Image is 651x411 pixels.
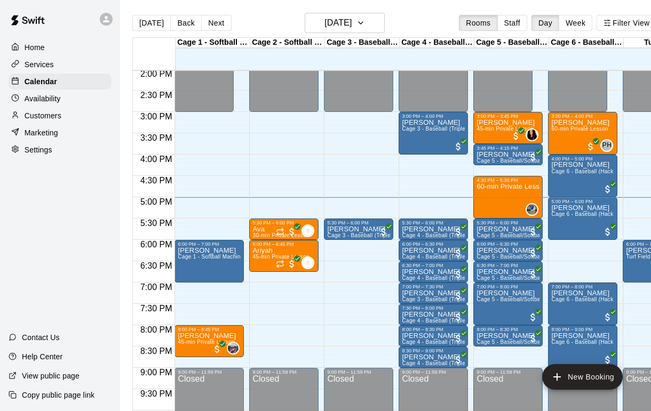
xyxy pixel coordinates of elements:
span: Jordyn VanHook [530,128,538,141]
span: All customers have paid [602,227,613,237]
a: Customers [9,108,112,124]
div: 4:00 PM – 5:00 PM: Steve Mass [548,155,617,197]
span: 30-min Private Lesson [252,232,309,238]
span: Turf Field [626,254,650,260]
div: 3:45 PM – 4:15 PM: Gabe Klein [473,144,543,165]
button: Next [201,15,231,31]
span: 5:00 PM [138,197,175,206]
div: 6:30 PM – 7:00 PM: Christina Weiss [473,261,543,283]
span: All customers have paid [528,152,538,163]
span: 3:30 PM [138,133,175,142]
span: Peter Hernandez [605,139,613,152]
p: Copy public page link [22,390,94,400]
span: All customers have paid [212,344,223,354]
span: All customers have paid [602,184,613,195]
div: 5:30 PM – 6:00 PM [402,220,465,225]
div: Cage 4 - Baseball (Triple Play) [400,38,474,48]
span: All customers have paid [453,312,464,323]
div: Cage 2 - Softball (Triple Play) [250,38,325,48]
div: 6:00 PM – 6:30 PM: Christina Weiss [473,240,543,261]
div: 6:00 PM – 6:30 PM [477,241,539,247]
img: Jacob Reyes [228,343,239,353]
span: All customers have paid [378,227,389,237]
span: Cage 5 - Baseball/Softball (Triple Play - HitTrax) [477,158,599,164]
div: Cage 5 - Baseball (HitTrax) [474,38,549,48]
div: Availability [9,91,112,107]
button: Back [170,15,202,31]
div: Cage 3 - Baseball (Triple Play) [325,38,400,48]
span: Jacob Reyes [231,342,240,354]
span: 8:30 PM [138,346,175,356]
p: Marketing [25,127,58,138]
div: 8:00 PM – 9:00 PM: Manuel Velasquez [548,325,617,368]
span: Cage 4 - Baseball (Triple play) [402,254,479,260]
span: Cage 5 - Baseball/Softball (Triple Play - HitTrax) [477,232,599,238]
span: All customers have paid [528,269,538,280]
div: 6:00 PM – 6:45 PM: Ariyah [249,240,319,272]
span: All customers have paid [453,248,464,259]
p: Settings [25,144,52,155]
a: Settings [9,142,112,158]
img: Brandon Gold [527,204,537,215]
span: 45-min Private Lesson [477,126,534,132]
div: 3:00 PM – 4:00 PM: Jorge Mier [399,112,468,155]
div: Calendar [9,74,112,90]
span: 9:30 PM [138,389,175,398]
span: All customers have paid [453,227,464,237]
span: All customers have paid [528,312,538,323]
span: 4:30 PM [138,176,175,185]
div: 9:00 PM – 11:59 PM [402,369,465,375]
span: All customers have paid [287,227,297,237]
div: 5:00 PM – 6:00 PM: Carter Hilvert [548,197,617,240]
div: 8:00 PM – 8:45 PM: andrew garcia [174,325,244,357]
div: 5:30 PM – 6:00 PM: Cage 3 - Baseball (Triple Play) [324,219,393,240]
div: 3:45 PM – 4:15 PM [477,146,539,151]
div: 9:00 PM – 11:59 PM [477,369,539,375]
div: 7:00 PM – 8:00 PM [551,284,614,289]
div: 6:00 PM – 7:00 PM: Mike [174,240,244,283]
div: Cage 1 - Softball (Hack Attack) [176,38,250,48]
div: 5:30 PM – 6:00 PM [252,220,315,225]
span: 9:00 PM [138,368,175,377]
p: View public page [22,370,80,381]
p: Home [25,42,45,53]
span: All customers have paid [453,269,464,280]
a: Home [9,39,112,55]
a: Marketing [9,125,112,141]
div: 7:00 PM – 7:30 PM [402,284,465,289]
span: 6:30 PM [138,261,175,270]
span: All customers have paid [528,227,538,237]
span: 2:30 PM [138,91,175,100]
span: Cage 4 - Baseball (Triple play) [402,232,479,238]
div: 3:00 PM – 4:00 PM [551,114,614,119]
div: 3:00 PM – 3:45 PM: 45-min Private Lesson [473,112,543,144]
span: All customers have paid [528,248,538,259]
button: Staff [497,15,528,31]
div: 6:30 PM – 7:00 PM: Aly Kazakos [399,261,468,283]
span: All customers have paid [453,333,464,344]
div: 8:00 PM – 8:45 PM [178,327,241,332]
div: 9:00 PM – 11:59 PM [252,369,315,375]
span: 5:30 PM [138,219,175,228]
div: 3:00 PM – 4:00 PM: Michael [548,112,617,155]
span: Brandon Gold [530,203,538,216]
span: Cage 3 - Baseball (Triple Play) [402,126,480,132]
div: 8:00 PM – 8:30 PM: Trey Brooks [473,325,543,346]
span: 7:00 PM [138,283,175,292]
span: All customers have paid [585,141,596,152]
div: 5:00 PM – 6:00 PM [551,199,614,204]
span: All customers have paid [511,131,521,141]
span: Cage 3 - Baseball (Triple Play) [327,232,405,238]
span: PH [602,140,612,151]
div: 4:30 PM – 5:30 PM [477,178,539,183]
div: 6:00 PM – 6:45 PM [252,241,315,247]
div: 5:30 PM – 6:00 PM: Ava [249,219,319,240]
div: 7:00 PM – 7:30 PM: Truman Peterson [399,283,468,304]
span: All customers have paid [602,354,613,365]
div: 8:30 PM – 9:00 PM: Brandon Perez [399,346,468,368]
span: Cage 4 - Baseball (Triple play) [402,318,479,324]
p: Help Center [22,351,62,362]
div: 8:00 PM – 8:30 PM: William Wood [399,325,468,346]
